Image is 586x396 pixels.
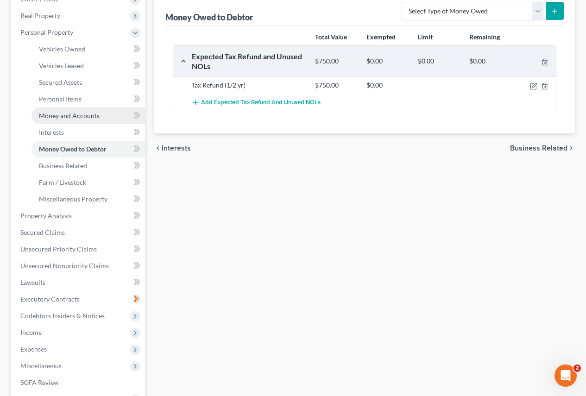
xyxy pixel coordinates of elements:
div: $0.00 [413,57,465,66]
a: Executory Contracts [13,291,145,308]
span: Money Owed to Debtor [39,145,107,153]
a: Interests [32,124,145,141]
span: Executory Contracts [20,295,80,303]
a: Property Analysis [13,207,145,224]
div: $750.00 [310,81,362,90]
strong: Total Value [315,33,347,41]
i: chevron_left [154,145,162,152]
a: Lawsuits [13,274,145,291]
i: chevron_right [567,145,575,152]
div: Expected Tax Refund and Unused NOLs [187,51,310,71]
a: Farm / Livestock [32,174,145,191]
a: Money and Accounts [32,107,145,124]
span: Secured Claims [20,228,65,236]
div: $750.00 [310,57,362,66]
span: Lawsuits [20,278,45,286]
a: Unsecured Priority Claims [13,241,145,258]
span: Add Expected Tax Refund and Unused NOLs [201,99,321,106]
a: Miscellaneous Property [32,191,145,207]
div: Tax Refund (1/2 yr) [187,81,310,90]
span: Money and Accounts [39,112,100,119]
strong: Remaining [469,33,500,41]
span: Personal Property [20,28,73,36]
button: chevron_left Interests [154,145,191,152]
span: Farm / Livestock [39,178,86,186]
a: Secured Assets [32,74,145,91]
button: Business Related chevron_right [510,145,575,152]
a: Secured Claims [13,224,145,241]
span: Real Property [20,12,60,19]
a: Personal Items [32,91,145,107]
span: Codebtors Insiders & Notices [20,312,105,320]
strong: Limit [418,33,433,41]
a: SOFA Review [13,374,145,391]
span: Property Analysis [20,212,72,220]
button: Add Expected Tax Refund and Unused NOLs [192,94,321,111]
div: $0.00 [362,57,413,66]
span: Expenses [20,345,47,353]
span: Miscellaneous [20,362,62,370]
span: Unsecured Nonpriority Claims [20,262,109,270]
span: Miscellaneous Property [39,195,107,203]
span: Personal Items [39,95,82,103]
span: Secured Assets [39,78,82,86]
div: $0.00 [465,57,516,66]
span: Business Related [39,162,87,170]
span: Income [20,328,42,336]
a: Money Owed to Debtor [32,141,145,157]
span: Interests [39,128,64,136]
a: Business Related [32,157,145,174]
span: Unsecured Priority Claims [20,245,97,253]
div: Money Owed to Debtor [165,12,255,23]
span: Interests [162,145,191,152]
a: Vehicles Owned [32,41,145,57]
strong: Exempted [366,33,396,41]
iframe: Intercom live chat [554,365,577,387]
span: Vehicles Leased [39,62,84,69]
a: Vehicles Leased [32,57,145,74]
span: Business Related [510,145,567,152]
span: Vehicles Owned [39,45,85,53]
a: Unsecured Nonpriority Claims [13,258,145,274]
span: SOFA Review [20,378,59,386]
div: $0.00 [362,81,413,90]
span: 2 [573,365,581,372]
